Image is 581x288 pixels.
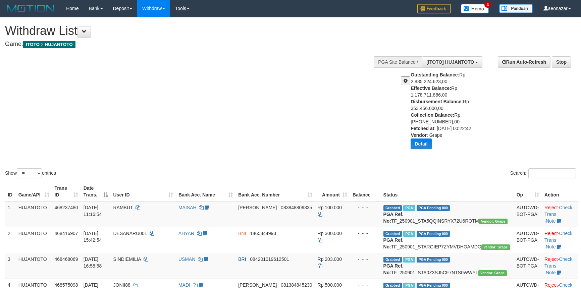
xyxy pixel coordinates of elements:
[238,205,277,210] span: [PERSON_NAME]
[381,227,514,253] td: TF_250901_STARGIEP7ZYMVDHOAMDO
[544,282,558,288] a: Reject
[281,282,312,288] span: Copy 081384845230 to clipboard
[17,168,42,178] select: Showentries
[238,256,246,262] span: BRI
[381,182,514,201] th: Status
[350,182,381,201] th: Balance
[478,270,507,276] span: Vendor URL: https://settle31.1velocity.biz
[383,263,404,275] b: PGA Ref. No:
[111,182,176,201] th: User ID: activate to sort column ascending
[55,205,78,210] span: 468237480
[238,282,277,288] span: [PERSON_NAME]
[546,270,556,275] a: Note
[5,253,16,279] td: 3
[514,227,542,253] td: AUTOWD-BOT-PGA
[250,256,289,262] span: Copy 084201019612501 to clipboard
[484,2,491,8] span: 4
[84,256,102,269] span: [DATE] 16:58:58
[5,201,16,227] td: 1
[113,282,130,288] span: JONII88
[16,253,52,279] td: HUJANTOTO
[318,205,342,210] span: Rp 100.000
[546,244,556,249] a: Note
[411,112,454,118] b: Collection Balance:
[5,41,381,48] h4: Game:
[417,231,450,237] span: PGA Pending
[374,56,422,68] div: PGA Site Balance /
[235,182,315,201] th: Bank Acc. Number: activate to sort column ascending
[411,71,486,154] div: Rp 2.885.224.623,00 Rp 1.178.711.886,00 Rp 353.456.000,00 Rp [PHONE_NUMBER],00 : [DATE] 00:22:42 ...
[542,182,578,201] th: Action
[542,253,578,279] td: · ·
[479,219,508,224] span: Vendor URL: https://settle31.1velocity.biz
[353,204,378,211] div: - - -
[383,231,402,237] span: Grabbed
[55,231,78,236] span: 468416907
[411,126,434,131] b: Fetched at
[498,56,550,68] a: Run Auto-Refresh
[546,218,556,224] a: Note
[417,4,451,13] img: Feedback.jpg
[238,231,246,236] span: BNI
[16,227,52,253] td: HUJANTOTO
[417,257,450,263] span: PGA Pending
[353,230,378,237] div: - - -
[81,182,111,201] th: Date Trans.: activate to sort column descending
[5,227,16,253] td: 2
[178,231,194,236] a: AHYAR
[315,182,350,201] th: Amount: activate to sort column ascending
[544,256,572,269] a: Check Trans
[16,182,52,201] th: Game/API: activate to sort column ascending
[381,253,514,279] td: TF_250901_STA0Z3SJ5CF7NTS0WWYL
[178,282,190,288] a: MADI
[5,3,56,13] img: MOTION_logo.png
[544,256,558,262] a: Reject
[84,231,102,243] span: [DATE] 15:42:54
[544,231,558,236] a: Reject
[52,182,81,201] th: Trans ID: activate to sort column ascending
[16,201,52,227] td: HUJANTOTO
[542,227,578,253] td: · ·
[514,201,542,227] td: AUTOWD-BOT-PGA
[5,168,56,178] label: Show entries
[318,231,342,236] span: Rp 300.000
[510,168,576,178] label: Search:
[381,201,514,227] td: TF_250901_STA5QQINSRYX72U6ROTM
[544,205,558,210] a: Reject
[403,205,415,211] span: Marked by aeovivi
[5,182,16,201] th: ID
[426,59,474,65] span: [ITOTO] HUJANTOTO
[113,231,147,236] span: DESANARU001
[481,244,510,250] span: Vendor URL: https://settle31.1velocity.biz
[383,205,402,211] span: Grabbed
[417,205,450,211] span: PGA Pending
[514,253,542,279] td: AUTOWD-BOT-PGA
[383,212,404,224] b: PGA Ref. No:
[411,132,426,138] b: Vendor
[542,201,578,227] td: · ·
[176,182,235,201] th: Bank Acc. Name: activate to sort column ascending
[383,257,402,263] span: Grabbed
[514,182,542,201] th: Op: activate to sort column ascending
[422,56,482,68] button: [ITOTO] HUJANTOTO
[383,237,404,249] b: PGA Ref. No:
[403,231,415,237] span: Marked by aeorizki
[411,85,451,91] b: Effective Balance:
[411,138,431,149] button: Detail
[178,256,196,262] a: USMAN
[23,41,75,48] span: ITOTO > HUJANTOTO
[528,168,576,178] input: Search:
[178,205,197,210] a: MAISAH
[353,256,378,263] div: - - -
[544,205,572,217] a: Check Trans
[544,231,572,243] a: Check Trans
[5,24,381,38] h1: Withdraw List
[55,256,78,262] span: 468468069
[411,72,459,77] b: Outstanding Balance:
[552,56,571,68] a: Stop
[318,256,342,262] span: Rp 203.000
[411,99,463,104] b: Disbursement Balance:
[403,257,415,263] span: Marked by aeokris
[113,256,141,262] span: SINDIEMILIA
[281,205,312,210] span: Copy 083848809335 to clipboard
